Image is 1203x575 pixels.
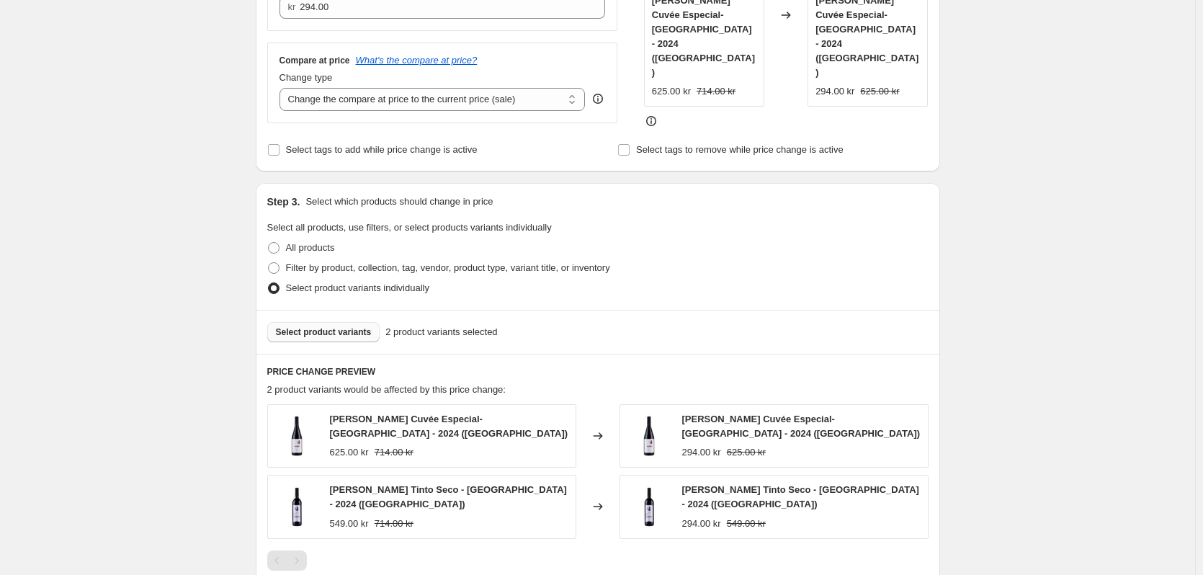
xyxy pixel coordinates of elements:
button: Select product variants [267,322,380,342]
h6: PRICE CHANGE PREVIEW [267,366,929,378]
span: [PERSON_NAME] Tinto Seco - [GEOGRAPHIC_DATA] - 2024 ([GEOGRAPHIC_DATA]) [682,484,919,509]
nav: Pagination [267,551,307,571]
p: Select which products should change in price [305,195,493,209]
div: 294.00 kr [815,84,854,99]
span: Select tags to remove while price change is active [636,144,844,155]
span: kr [288,1,296,12]
img: MarquesdeBerolTintoSeco-Navarra-2024_100102_80x.jpg [627,485,671,528]
div: 549.00 kr [330,517,369,531]
div: 625.00 kr [330,445,369,460]
strike: 714.00 kr [697,84,735,99]
h3: Compare at price [279,55,350,66]
span: Select tags to add while price change is active [286,144,478,155]
h2: Step 3. [267,195,300,209]
span: Select product variants [276,326,372,338]
span: 2 product variants would be affected by this price change: [267,384,506,395]
span: [PERSON_NAME] Cuvée Especial- [GEOGRAPHIC_DATA] - 2024 ([GEOGRAPHIC_DATA]) [330,414,568,439]
div: 625.00 kr [652,84,691,99]
div: 294.00 kr [682,445,721,460]
span: Select all products, use filters, or select products variants individually [267,222,552,233]
span: Change type [279,72,333,83]
button: What's the compare at price? [356,55,478,66]
strike: 625.00 kr [727,445,766,460]
img: Marques_de_Berol_Cuvee_Especial_-_Navarra_-_2024_100037_80x.jpg [627,414,671,458]
div: help [591,92,605,106]
img: MarquesdeBerolTintoSeco-Navarra-2024_100102_80x.jpg [275,485,318,528]
img: Marques_de_Berol_Cuvee_Especial_-_Navarra_-_2024_100037_80x.jpg [275,414,318,458]
strike: 625.00 kr [860,84,899,99]
span: All products [286,242,335,253]
strike: 549.00 kr [727,517,766,531]
span: 2 product variants selected [385,325,497,339]
span: Filter by product, collection, tag, vendor, product type, variant title, or inventory [286,262,610,273]
strike: 714.00 kr [375,445,413,460]
strike: 714.00 kr [375,517,413,531]
div: 294.00 kr [682,517,721,531]
span: Select product variants individually [286,282,429,293]
span: [PERSON_NAME] Cuvée Especial- [GEOGRAPHIC_DATA] - 2024 ([GEOGRAPHIC_DATA]) [682,414,921,439]
span: [PERSON_NAME] Tinto Seco - [GEOGRAPHIC_DATA] - 2024 ([GEOGRAPHIC_DATA]) [330,484,567,509]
